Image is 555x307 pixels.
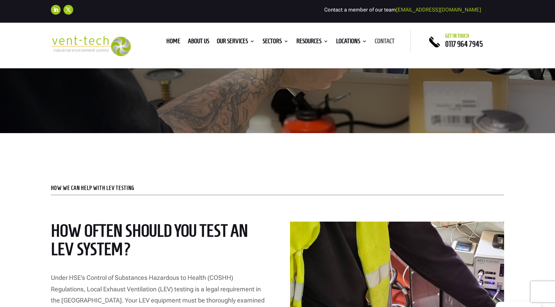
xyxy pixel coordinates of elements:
span: Get in touch [445,33,469,39]
a: Home [166,39,180,46]
a: Resources [296,39,328,46]
a: 0117 964 7945 [445,40,483,48]
a: Our Services [217,39,255,46]
p: HOW WE CAN HELP WITH LEV TESTING [51,185,504,191]
a: Contact [375,39,395,46]
a: Follow on LinkedIn [51,5,61,15]
a: [EMAIL_ADDRESS][DOMAIN_NAME] [396,7,481,13]
span: Contact a member of our team [324,7,481,13]
a: Sectors [263,39,289,46]
a: Follow on X [63,5,73,15]
a: About us [188,39,209,46]
a: Locations [336,39,367,46]
img: 2023-09-27T08_35_16.549ZVENT-TECH---Clear-background [51,36,131,56]
h2: How Often Should You Test an LEV System? [51,222,265,262]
